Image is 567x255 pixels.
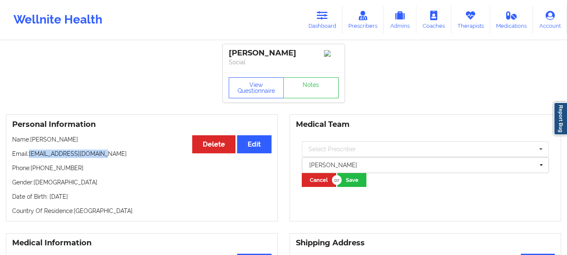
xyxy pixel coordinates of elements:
a: Prescribers [342,6,384,34]
button: View Questionnaire [229,77,284,98]
a: Coaches [416,6,451,34]
p: Email: [EMAIL_ADDRESS][DOMAIN_NAME] [12,150,272,158]
p: Country Of Residence: [GEOGRAPHIC_DATA] [12,207,272,215]
p: Social [229,58,339,66]
a: Medications [490,6,533,34]
button: Delete [192,135,235,153]
a: Account [533,6,567,34]
img: Image%2Fplaceholer-image.png [324,50,339,57]
p: Date of Birth: [DATE] [12,192,272,201]
a: Notes [283,77,339,98]
h3: Personal Information [12,120,272,129]
h3: Shipping Address [296,238,555,248]
button: Save [337,173,366,187]
p: Phone: [PHONE_NUMBER] [12,164,272,172]
p: Gender: [DEMOGRAPHIC_DATA] [12,178,272,187]
button: Edit [237,135,271,153]
a: Admins [384,6,416,34]
a: Therapists [451,6,490,34]
h3: Medical Team [296,120,555,129]
button: Cancel [302,173,336,187]
div: Select Prescriber [308,146,356,152]
a: Report Bug [554,102,567,135]
p: Name: [PERSON_NAME] [12,135,272,144]
div: [PERSON_NAME] [229,48,339,58]
a: Dashboard [302,6,342,34]
h3: Medical Information [12,238,272,248]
